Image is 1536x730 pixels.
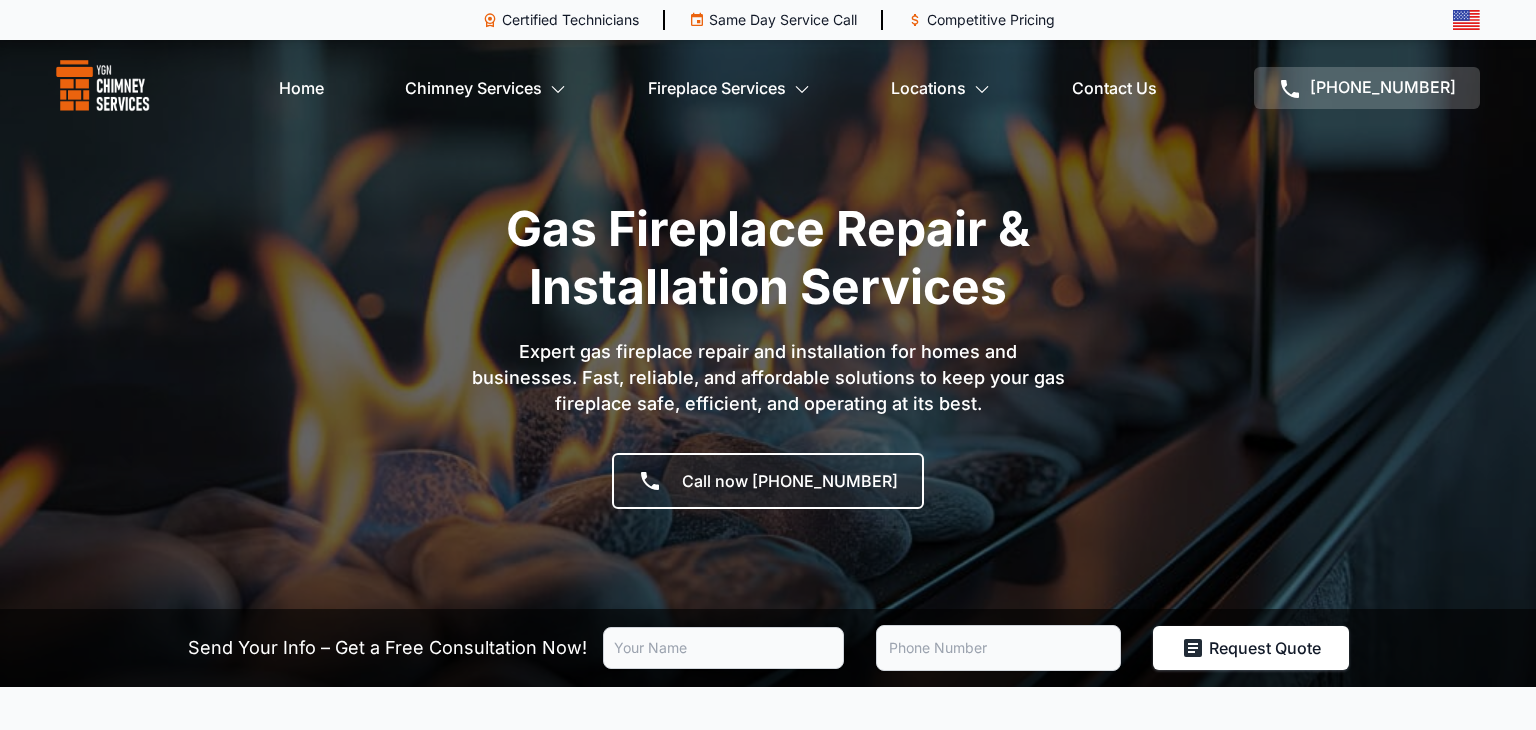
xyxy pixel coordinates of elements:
[1254,67,1480,109] a: [PHONE_NUMBER]
[927,10,1055,30] p: Competitive Pricing
[876,625,1121,671] input: Phone Number
[279,68,324,108] a: Home
[891,68,990,108] a: Locations
[502,10,639,30] p: Certified Technicians
[405,68,566,108] a: Chimney Services
[188,634,587,662] p: Send Your Info – Get a Free Consultation Now!
[56,60,150,116] img: logo
[1153,626,1349,670] button: Request Quote
[378,200,1158,315] h1: Gas Fireplace Repair & Installation Services
[603,627,844,669] input: Your Name
[612,453,924,509] a: Call now [PHONE_NUMBER]
[1310,77,1456,97] span: [PHONE_NUMBER]
[1072,68,1157,108] a: Contact Us
[468,339,1068,417] p: Expert gas fireplace repair and installation for homes and businesses. Fast, reliable, and afford...
[648,68,810,108] a: Fireplace Services
[709,10,857,30] p: Same Day Service Call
